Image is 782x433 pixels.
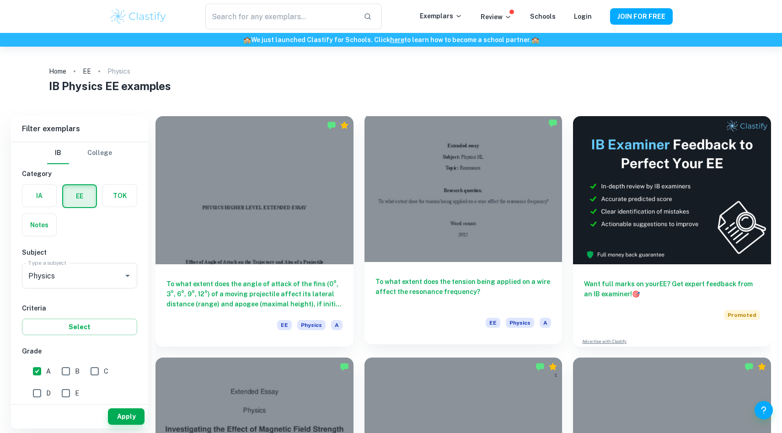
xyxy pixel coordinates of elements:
h6: To what extent does the angle of attack of the fins (0°, 3°, 6°, 9°, 12°) of a moving projectile ... [166,279,343,309]
span: EE [277,320,292,330]
button: Select [22,319,137,335]
h6: Grade [22,346,137,356]
a: EE [83,65,91,78]
a: Want full marks on yourEE? Get expert feedback from an IB examiner!PromotedAdvertise with Clastify [573,116,771,347]
img: Thumbnail [573,116,771,264]
div: Filter type choice [47,142,112,164]
img: Marked [340,362,349,371]
img: Marked [327,121,336,130]
div: Premium [548,362,557,371]
a: Login [574,13,592,20]
button: Help and Feedback [755,401,773,419]
div: Premium [757,362,766,371]
span: 🏫 [531,36,539,43]
h6: Category [22,169,137,179]
img: Marked [548,118,557,128]
button: Apply [108,408,145,425]
label: Type a subject [28,259,66,267]
h6: We just launched Clastify for Schools. Click to learn how to become a school partner. [2,35,780,45]
h6: Filter exemplars [11,116,148,142]
img: Marked [745,362,754,371]
button: Notes [22,214,56,236]
span: Physics [506,318,534,328]
span: A [46,366,51,376]
a: Home [49,65,66,78]
span: C [104,366,108,376]
h6: To what extent does the tension being applied on a wire affect the resonance frequency? [375,277,552,307]
a: To what extent does the tension being applied on a wire affect the resonance frequency?EEPhysicsA [364,116,562,347]
span: EE [486,318,500,328]
span: A [540,318,551,328]
button: EE [63,185,96,207]
button: IA [22,185,56,207]
img: Clastify logo [109,7,167,26]
input: Search for any exemplars... [205,4,356,29]
span: 🏫 [243,36,251,43]
button: IB [47,142,69,164]
a: Schools [530,13,556,20]
h6: Criteria [22,303,137,313]
button: Open [121,269,134,282]
span: A [331,320,343,330]
span: 🎯 [632,290,640,298]
div: Premium [340,121,349,130]
span: D [46,388,51,398]
p: Review [481,12,512,22]
a: Advertise with Clastify [582,338,627,345]
button: College [87,142,112,164]
p: Physics [107,66,130,76]
span: Promoted [724,310,760,320]
h1: IB Physics EE examples [49,78,733,94]
h6: Want full marks on your EE ? Get expert feedback from an IB examiner! [584,279,760,299]
span: Physics [297,320,326,330]
button: JOIN FOR FREE [610,8,673,25]
a: To what extent does the angle of attack of the fins (0°, 3°, 6°, 9°, 12°) of a moving projectile ... [155,116,354,347]
a: here [390,36,404,43]
span: B [75,366,80,376]
img: Marked [536,362,545,371]
h6: Subject [22,247,137,257]
span: E [75,388,79,398]
button: TOK [103,185,137,207]
p: Exemplars [420,11,462,21]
